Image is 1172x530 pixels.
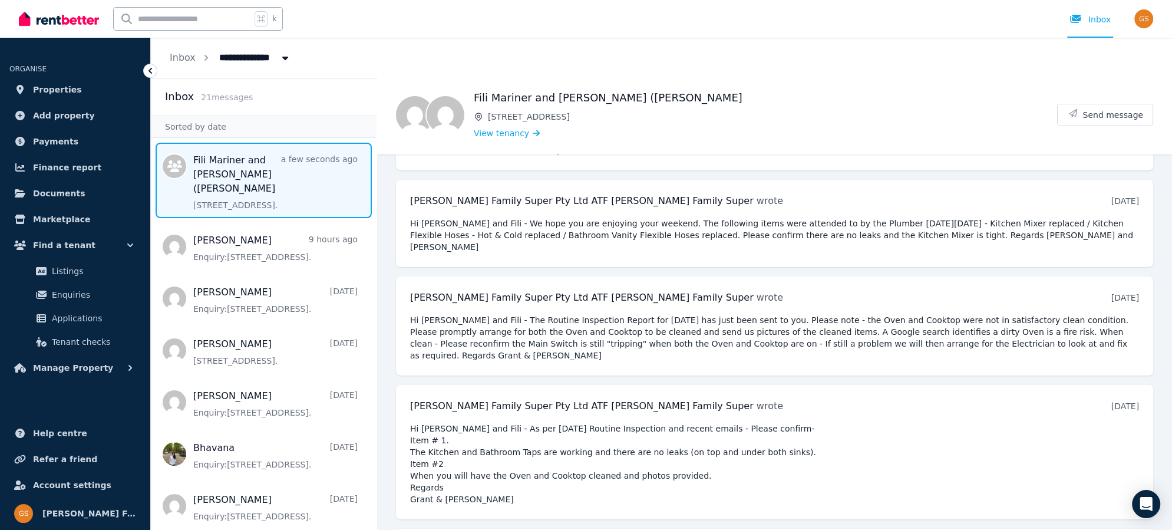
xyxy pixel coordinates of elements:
[410,292,754,303] span: [PERSON_NAME] Family Super Pty Ltd ATF [PERSON_NAME] Family Super
[52,288,131,302] span: Enquiries
[193,337,358,367] a: [PERSON_NAME][DATE][STREET_ADDRESS].
[193,493,358,522] a: [PERSON_NAME][DATE]Enquiry:[STREET_ADDRESS].
[14,307,136,330] a: Applications
[33,186,85,200] span: Documents
[14,330,136,354] a: Tenant checks
[1132,490,1160,518] div: Open Intercom Messenger
[1111,293,1139,302] time: [DATE]
[170,52,196,63] a: Inbox
[33,426,87,440] span: Help centre
[151,38,310,78] nav: Breadcrumb
[474,90,1057,106] h1: Fili Mariner and [PERSON_NAME] ([PERSON_NAME]
[1058,104,1153,126] button: Send message
[757,400,783,412] span: wrote
[427,96,464,134] img: Vitaliano (Victor) Pulaa
[1069,14,1111,25] div: Inbox
[9,208,141,231] a: Marketplace
[410,218,1139,253] pre: Hi [PERSON_NAME] and Fili - We hope you are enjoying your weekend. The following items were atten...
[33,452,97,466] span: Refer a friend
[14,504,33,523] img: Stanyer Family Super Pty Ltd ATF Stanyer Family Super
[9,65,47,73] span: ORGANISE
[757,195,783,206] span: wrote
[474,127,540,139] a: View tenancy
[410,400,754,412] span: [PERSON_NAME] Family Super Pty Ltd ATF [PERSON_NAME] Family Super
[33,361,113,375] span: Manage Property
[33,212,90,226] span: Marketplace
[9,78,141,101] a: Properties
[9,130,141,153] a: Payments
[9,447,141,471] a: Refer a friend
[757,292,783,303] span: wrote
[33,238,95,252] span: Find a tenant
[474,127,529,139] span: View tenancy
[193,153,358,211] a: Fili Mariner and [PERSON_NAME] ([PERSON_NAME]a few seconds ago[STREET_ADDRESS].
[1111,401,1139,411] time: [DATE]
[410,314,1139,361] pre: Hi [PERSON_NAME] and Fili - The Routine Inspection Report for [DATE] has just been sent to you. P...
[9,182,141,205] a: Documents
[9,233,141,257] button: Find a tenant
[151,116,377,138] div: Sorted by date
[33,478,111,492] span: Account settings
[1134,9,1153,28] img: Stanyer Family Super Pty Ltd ATF Stanyer Family Super
[9,473,141,497] a: Account settings
[201,93,253,102] span: 21 message s
[33,160,101,175] span: Finance report
[52,264,131,278] span: Listings
[14,259,136,283] a: Listings
[19,10,99,28] img: RentBetter
[52,311,131,325] span: Applications
[193,389,358,419] a: [PERSON_NAME][DATE]Enquiry:[STREET_ADDRESS].
[488,111,1057,123] span: [STREET_ADDRESS]
[9,422,141,445] a: Help centre
[193,233,358,263] a: [PERSON_NAME]9 hours agoEnquiry:[STREET_ADDRESS].
[396,96,434,134] img: Fili Mariner
[9,156,141,179] a: Finance report
[52,335,131,349] span: Tenant checks
[410,423,1139,505] pre: Hi [PERSON_NAME] and Fili - As per [DATE] Routine Inspection and recent emails - Please confirm- ...
[410,195,754,206] span: [PERSON_NAME] Family Super Pty Ltd ATF [PERSON_NAME] Family Super
[272,14,276,24] span: k
[33,108,95,123] span: Add property
[1111,196,1139,206] time: [DATE]
[33,134,78,149] span: Payments
[9,104,141,127] a: Add property
[33,83,82,97] span: Properties
[193,441,358,470] a: Bhavana[DATE]Enquiry:[STREET_ADDRESS].
[42,506,136,521] span: [PERSON_NAME] Family Super Pty Ltd ATF [PERSON_NAME] Family Super
[14,283,136,307] a: Enquiries
[9,356,141,380] button: Manage Property
[193,285,358,315] a: [PERSON_NAME][DATE]Enquiry:[STREET_ADDRESS].
[1082,109,1143,121] span: Send message
[165,88,194,105] h2: Inbox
